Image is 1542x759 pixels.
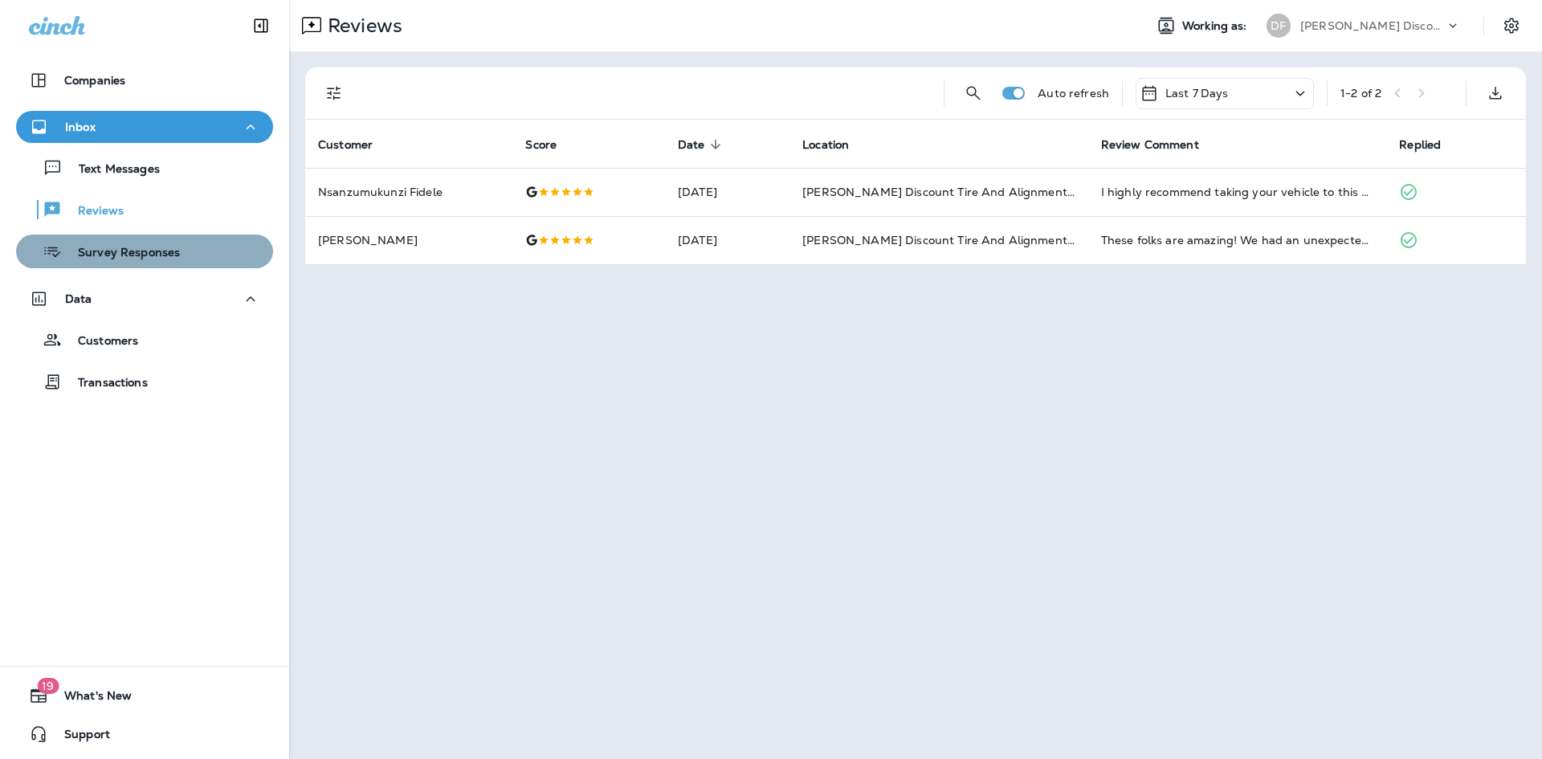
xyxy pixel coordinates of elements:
p: Auto refresh [1038,87,1109,100]
span: Score [525,138,557,152]
span: Review Comment [1101,137,1220,152]
p: Survey Responses [62,246,180,261]
button: Search Reviews [957,77,989,109]
button: Text Messages [16,151,273,185]
button: Filters [318,77,350,109]
p: Inbox [65,120,96,133]
button: Export as CSV [1479,77,1511,109]
button: Customers [16,323,273,357]
span: [PERSON_NAME] Discount Tire And Alignment - [GEOGRAPHIC_DATA] ([STREET_ADDRESS]) [802,185,1332,199]
button: Inbox [16,111,273,143]
p: Data [65,292,92,305]
span: 19 [37,678,59,694]
p: Last 7 Days [1165,87,1229,100]
span: Date [678,137,726,152]
span: Customer [318,138,373,152]
button: 19What's New [16,679,273,712]
span: Support [48,728,110,747]
p: Transactions [62,376,148,391]
button: Support [16,718,273,750]
p: Reviews [62,204,124,219]
td: [DATE] [665,168,789,216]
div: DF [1267,14,1291,38]
span: Customer [318,137,394,152]
button: Reviews [16,193,273,226]
span: Replied [1399,137,1462,152]
div: These folks are amazing! We had an unexpected tire issue while on vacation. Their service was qui... [1101,232,1374,248]
span: Location [802,137,870,152]
span: Score [525,137,577,152]
p: Customers [62,334,138,349]
p: Nsanzumukunzi Fidele [318,186,500,198]
p: [PERSON_NAME] Discount Tire & Alignment [1300,19,1445,32]
p: Reviews [321,14,402,38]
button: Survey Responses [16,235,273,268]
div: 1 - 2 of 2 [1340,87,1381,100]
span: [PERSON_NAME] Discount Tire And Alignment - [GEOGRAPHIC_DATA] ([STREET_ADDRESS]) [802,233,1332,247]
p: [PERSON_NAME] [318,234,500,247]
span: Location [802,138,849,152]
span: Date [678,138,705,152]
p: Companies [64,74,125,87]
button: Settings [1497,11,1526,40]
td: [DATE] [665,216,789,264]
button: Collapse Sidebar [239,10,284,42]
p: Text Messages [63,162,160,178]
span: What's New [48,689,132,708]
button: Data [16,283,273,315]
span: Replied [1399,138,1441,152]
span: Working as: [1182,19,1250,33]
div: I highly recommend taking your vehicle to this store. They are very honest about the issues with ... [1101,184,1374,200]
button: Transactions [16,365,273,398]
span: Review Comment [1101,138,1199,152]
button: Companies [16,64,273,96]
